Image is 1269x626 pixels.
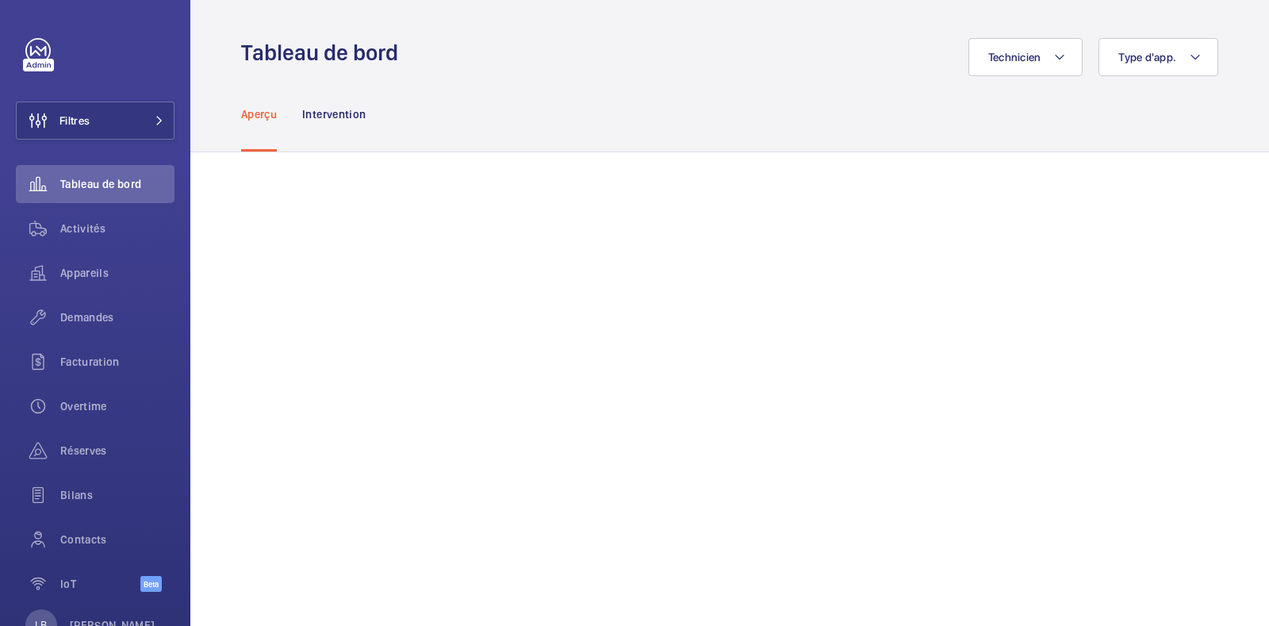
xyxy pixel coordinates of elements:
span: Activités [60,221,174,236]
span: Type d'app. [1118,51,1176,63]
span: Technicien [988,51,1041,63]
span: Filtres [59,113,90,129]
span: Réserves [60,443,174,459]
span: Beta [140,576,162,592]
p: Intervention [302,106,366,122]
span: Bilans [60,487,174,503]
h1: Tableau de bord [241,38,408,67]
button: Filtres [16,102,174,140]
span: Appareils [60,265,174,281]
span: Overtime [60,398,174,414]
span: Contacts [60,532,174,547]
button: Type d'app. [1098,38,1218,76]
span: Tableau de bord [60,176,174,192]
span: Demandes [60,309,174,325]
span: IoT [60,576,140,592]
span: Facturation [60,354,174,370]
button: Technicien [968,38,1083,76]
p: Aperçu [241,106,277,122]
